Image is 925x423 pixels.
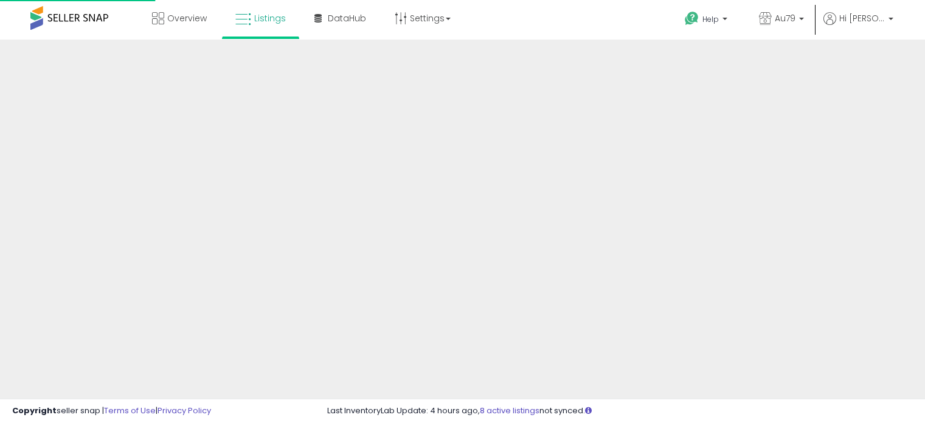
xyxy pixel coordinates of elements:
i: Click here to read more about un-synced listings. [585,407,592,414]
span: Listings [254,12,286,24]
span: DataHub [328,12,366,24]
span: Help [702,14,719,24]
strong: Copyright [12,405,57,416]
i: Get Help [684,11,699,26]
a: Privacy Policy [158,405,211,416]
a: Hi [PERSON_NAME] [823,12,893,40]
a: Terms of Use [104,405,156,416]
span: Hi [PERSON_NAME] [839,12,885,24]
div: Last InventoryLab Update: 4 hours ago, not synced. [327,405,913,417]
span: Overview [167,12,207,24]
a: 8 active listings [480,405,539,416]
div: seller snap | | [12,405,211,417]
a: Help [675,2,740,40]
span: Au79 [775,12,795,24]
